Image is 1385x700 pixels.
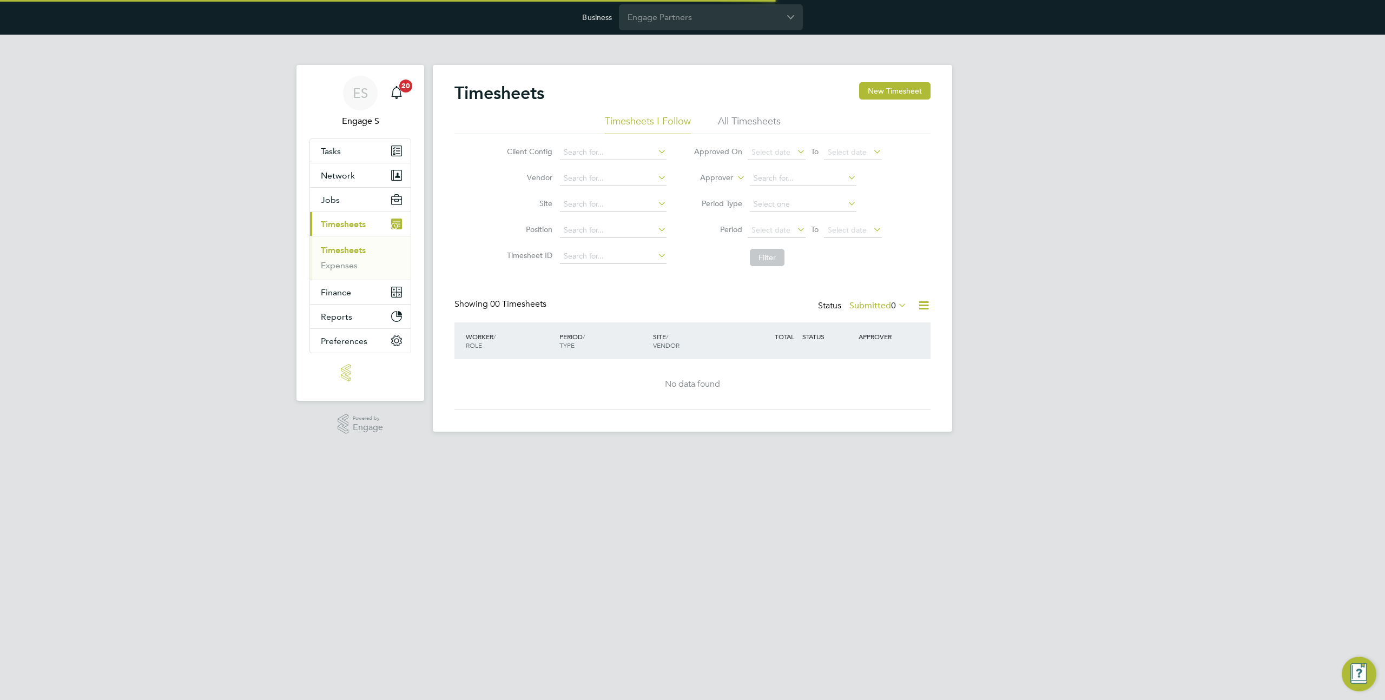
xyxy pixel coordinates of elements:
[828,147,867,157] span: Select date
[341,364,380,381] img: engage-logo-retina.png
[849,300,907,311] label: Submitted
[353,86,368,100] span: ES
[309,364,411,381] a: Go to home page
[818,299,909,314] div: Status
[463,327,557,355] div: WORKER
[504,250,552,260] label: Timesheet ID
[582,12,612,22] label: Business
[808,222,822,236] span: To
[454,82,544,104] h2: Timesheets
[353,414,383,423] span: Powered by
[310,188,411,212] button: Jobs
[694,147,742,156] label: Approved On
[310,139,411,163] a: Tasks
[750,197,856,212] input: Select one
[321,260,358,270] a: Expenses
[557,327,650,355] div: PERIOD
[504,199,552,208] label: Site
[751,147,790,157] span: Select date
[800,327,856,346] div: STATUS
[310,280,411,304] button: Finance
[1342,657,1376,691] button: Engage Resource Center
[694,199,742,208] label: Period Type
[493,332,496,341] span: /
[309,115,411,128] span: Engage S
[504,224,552,234] label: Position
[310,212,411,236] button: Timesheets
[321,146,341,156] span: Tasks
[828,225,867,235] span: Select date
[718,115,781,134] li: All Timesheets
[560,249,667,264] input: Search for...
[694,224,742,234] label: Period
[338,414,384,434] a: Powered byEngage
[750,249,784,266] button: Filter
[560,145,667,160] input: Search for...
[309,76,411,128] a: ESEngage S
[321,245,366,255] a: Timesheets
[321,312,352,322] span: Reports
[808,144,822,159] span: To
[583,332,585,341] span: /
[560,197,667,212] input: Search for...
[560,223,667,238] input: Search for...
[310,329,411,353] button: Preferences
[321,336,367,346] span: Preferences
[386,76,407,110] a: 20
[310,163,411,187] button: Network
[321,287,351,298] span: Finance
[321,195,340,205] span: Jobs
[353,423,383,432] span: Engage
[859,82,931,100] button: New Timesheet
[310,305,411,328] button: Reports
[891,300,896,311] span: 0
[466,341,482,349] span: ROLE
[751,225,790,235] span: Select date
[560,171,667,186] input: Search for...
[504,147,552,156] label: Client Config
[296,65,424,401] nav: Main navigation
[856,327,912,346] div: APPROVER
[684,173,733,183] label: Approver
[559,341,575,349] span: TYPE
[454,299,549,310] div: Showing
[465,379,920,390] div: No data found
[490,299,546,309] span: 00 Timesheets
[775,332,794,341] span: TOTAL
[650,327,744,355] div: SITE
[321,170,355,181] span: Network
[399,80,412,93] span: 20
[310,236,411,280] div: Timesheets
[321,219,366,229] span: Timesheets
[666,332,668,341] span: /
[605,115,691,134] li: Timesheets I Follow
[750,171,856,186] input: Search for...
[504,173,552,182] label: Vendor
[653,341,680,349] span: VENDOR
